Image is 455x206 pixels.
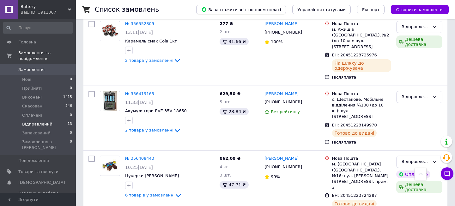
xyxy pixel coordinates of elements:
[332,21,391,27] div: Нова Пошта
[22,121,52,127] span: Відправлений
[264,30,302,35] span: [PHONE_NUMBER]
[396,35,442,48] div: Дешева доставка
[391,5,449,14] button: Створити замовлення
[220,91,240,96] span: 629,50 ₴
[21,10,76,15] div: Ваш ID: 3911067
[100,23,120,39] img: Фото товару
[3,22,73,34] input: Пошук
[264,100,302,104] span: [PHONE_NUMBER]
[332,139,391,145] div: Післяплата
[220,173,231,177] span: 3 шт.
[22,77,31,82] span: Нові
[125,173,179,178] a: Цукерки [PERSON_NAME]
[18,39,36,45] span: Головна
[125,39,177,43] a: Карамель смак Cola 1кг
[264,164,302,169] span: [PHONE_NUMBER]
[125,58,181,63] a: 2 товара у замовленні
[332,91,391,97] div: Нова Пошта
[220,181,248,189] div: 47.71 ₴
[332,27,391,50] div: м. Ржищів ([GEOGRAPHIC_DATA].), №2 (до 10 кг): вул. [STREET_ADDRESS]
[18,190,58,202] span: Показники роботи компанії
[21,4,68,10] span: Battery
[396,181,442,193] div: Дешева доставка
[402,158,429,165] div: Відправлений
[95,6,159,13] h1: Список замовлень
[220,156,240,161] span: 862,08 ₴
[332,123,377,127] span: ЕН: 20451223149970
[22,94,42,100] span: Виконані
[271,39,282,44] span: 100%
[332,74,391,80] div: Післяплата
[22,86,42,91] span: Прийняті
[402,94,429,100] div: Відправлений
[65,103,72,109] span: 246
[18,158,49,164] span: Повідомлення
[70,139,72,151] span: 0
[332,129,377,137] div: Готово до видачі
[125,100,153,105] span: 11:33[DATE]
[332,156,391,161] div: Нова Пошта
[332,97,391,120] div: с. Шестакове, Мобільне відділення №100 (до 10 кг): вул. [STREET_ADDRESS]
[100,159,120,172] img: Фото товару
[70,77,72,82] span: 0
[396,7,444,12] span: Створити замовлення
[220,100,231,104] span: 5 шт.
[125,30,153,35] span: 13:11[DATE]
[103,91,117,111] img: Фото товару
[385,7,449,12] a: Створити замовлення
[22,113,42,118] span: Оплачені
[125,193,182,197] a: 6 товарів у замовленні
[402,24,429,30] div: Відправлений
[264,91,299,97] a: [PERSON_NAME]
[362,7,380,12] span: Експорт
[220,21,233,26] span: 277 ₴
[332,193,377,198] span: ЕН: 20451223724287
[18,50,76,61] span: Замовлення та повідомлення
[125,193,174,197] span: 6 товарів у замовленні
[271,174,280,179] span: 99%
[68,121,72,127] span: 13
[441,167,453,180] button: Чат з покупцем
[125,58,173,63] span: 2 товара у замовленні
[70,86,72,91] span: 0
[100,156,120,176] a: Фото товару
[220,164,228,169] span: 4 кг
[271,109,300,114] span: Без рейтингу
[196,5,286,14] button: Завантажити звіт по пром-оплаті
[292,5,351,14] button: Управління статусами
[63,94,72,100] span: 1415
[22,103,44,109] span: Скасовані
[220,29,231,34] span: 2 шт.
[125,128,181,132] a: 2 товара у замовленні
[70,113,72,118] span: 0
[332,161,391,190] div: м. [GEOGRAPHIC_DATA] ([GEOGRAPHIC_DATA].), №16: вул. [PERSON_NAME][STREET_ADDRESS], прим. 2
[18,180,65,185] span: [DEMOGRAPHIC_DATA]
[125,156,154,161] a: № 356408443
[125,108,187,113] a: Акумулятори EVE 35V 18650
[220,38,248,45] div: 31.66 ₴
[332,59,391,72] div: На шляху до одержувача
[297,7,346,12] span: Управління статусами
[18,169,58,175] span: Товари та послуги
[70,130,72,136] span: 0
[22,139,70,151] span: Замовлення з [PERSON_NAME]
[125,128,173,133] span: 2 товара у замовленні
[100,91,120,111] a: Фото товару
[18,67,45,73] span: Замовлення
[357,5,385,14] button: Експорт
[22,130,51,136] span: Запакований
[125,21,154,26] a: № 356552809
[201,7,281,12] span: Завантажити звіт по пром-оплаті
[396,171,430,178] div: Оплачено
[332,53,377,57] span: ЕН: 20451223725976
[100,21,120,41] a: Фото товару
[264,21,299,27] a: [PERSON_NAME]
[125,165,153,170] span: 10:25[DATE]
[125,91,154,96] a: № 356419165
[264,156,299,162] a: [PERSON_NAME]
[220,108,248,115] div: 28.84 ₴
